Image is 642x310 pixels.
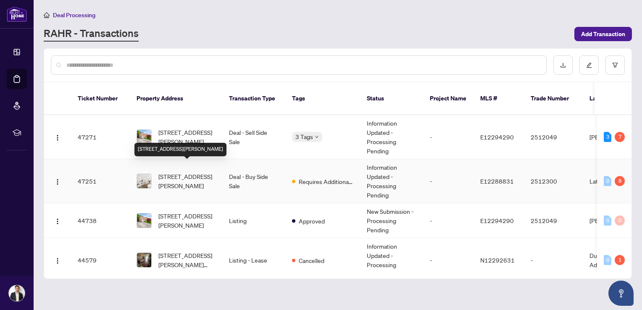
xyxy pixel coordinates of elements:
[222,203,285,238] td: Listing
[480,256,515,264] span: N12292631
[71,82,130,115] th: Ticket Number
[7,6,27,22] img: logo
[615,132,625,142] div: 7
[44,26,139,42] a: RAHR - Transactions
[54,218,61,225] img: Logo
[423,203,474,238] td: -
[574,27,632,41] button: Add Transaction
[360,203,423,238] td: New Submission - Processing Pending
[71,115,130,159] td: 47271
[524,238,583,282] td: -
[222,115,285,159] td: Deal - Sell Side Sale
[553,55,573,75] button: download
[222,159,285,203] td: Deal - Buy Side Sale
[54,257,61,264] img: Logo
[612,62,618,68] span: filter
[137,253,151,267] img: thumbnail-img
[423,82,474,115] th: Project Name
[137,213,151,228] img: thumbnail-img
[51,130,64,144] button: Logo
[615,176,625,186] div: 8
[134,143,226,156] div: [STREET_ADDRESS][PERSON_NAME]
[480,133,514,141] span: E12294290
[71,238,130,282] td: 44579
[604,132,611,142] div: 3
[54,179,61,185] img: Logo
[480,217,514,224] span: E12294290
[158,211,216,230] span: [STREET_ADDRESS][PERSON_NAME]
[299,177,353,186] span: Requires Additional Docs
[615,215,625,226] div: 0
[480,177,514,185] span: E12288831
[295,132,313,142] span: 3 Tags
[51,253,64,267] button: Logo
[360,159,423,203] td: Information Updated - Processing Pending
[71,159,130,203] td: 47251
[581,27,625,41] span: Add Transaction
[524,203,583,238] td: 2512049
[360,82,423,115] th: Status
[605,55,625,75] button: filter
[137,130,151,144] img: thumbnail-img
[474,82,524,115] th: MLS #
[158,251,216,269] span: [STREET_ADDRESS][PERSON_NAME][PERSON_NAME]
[158,128,216,146] span: [STREET_ADDRESS][PERSON_NAME]
[524,159,583,203] td: 2512300
[51,214,64,227] button: Logo
[579,55,599,75] button: edit
[604,176,611,186] div: 0
[54,134,61,141] img: Logo
[137,174,151,188] img: thumbnail-img
[299,216,325,226] span: Approved
[158,172,216,190] span: [STREET_ADDRESS][PERSON_NAME]
[423,159,474,203] td: -
[71,203,130,238] td: 44738
[315,135,319,139] span: down
[44,12,50,18] span: home
[586,62,592,68] span: edit
[423,115,474,159] td: -
[222,82,285,115] th: Transaction Type
[53,11,95,19] span: Deal Processing
[423,238,474,282] td: -
[360,238,423,282] td: Information Updated - Processing Pending
[222,238,285,282] td: Listing - Lease
[299,256,324,265] span: Cancelled
[560,62,566,68] span: download
[130,82,222,115] th: Property Address
[9,285,25,301] img: Profile Icon
[524,115,583,159] td: 2512049
[604,255,611,265] div: 0
[608,281,634,306] button: Open asap
[360,115,423,159] td: Information Updated - Processing Pending
[615,255,625,265] div: 1
[285,82,360,115] th: Tags
[524,82,583,115] th: Trade Number
[51,174,64,188] button: Logo
[604,215,611,226] div: 0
